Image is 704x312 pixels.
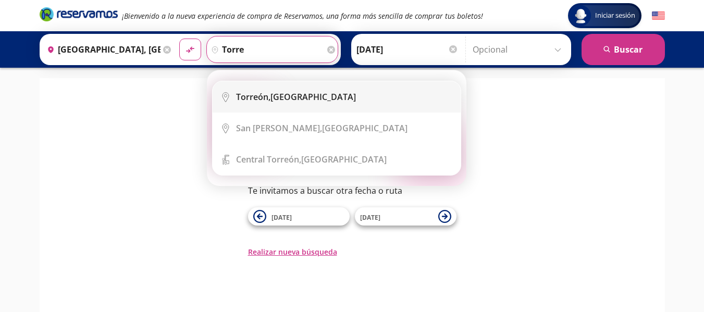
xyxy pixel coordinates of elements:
[236,91,270,103] b: Torreón,
[40,6,118,25] a: Brand Logo
[582,34,665,65] button: Buscar
[236,154,387,165] div: [GEOGRAPHIC_DATA]
[43,36,160,63] input: Buscar Origen
[473,36,566,63] input: Opcional
[271,213,292,222] span: [DATE]
[236,122,407,134] div: [GEOGRAPHIC_DATA]
[248,184,456,197] p: Te invitamos a buscar otra fecha o ruta
[122,11,483,21] em: ¡Bienvenido a la nueva experiencia de compra de Reservamos, una forma más sencilla de comprar tus...
[591,10,639,21] span: Iniciar sesión
[248,246,337,257] button: Realizar nueva búsqueda
[652,9,665,22] button: English
[356,36,459,63] input: Elegir Fecha
[40,6,118,22] i: Brand Logo
[355,207,456,226] button: [DATE]
[236,154,301,165] b: Central Torreón,
[236,122,322,134] b: San [PERSON_NAME],
[236,91,356,103] div: [GEOGRAPHIC_DATA]
[360,213,380,222] span: [DATE]
[207,36,325,63] input: Buscar Destino
[248,207,350,226] button: [DATE]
